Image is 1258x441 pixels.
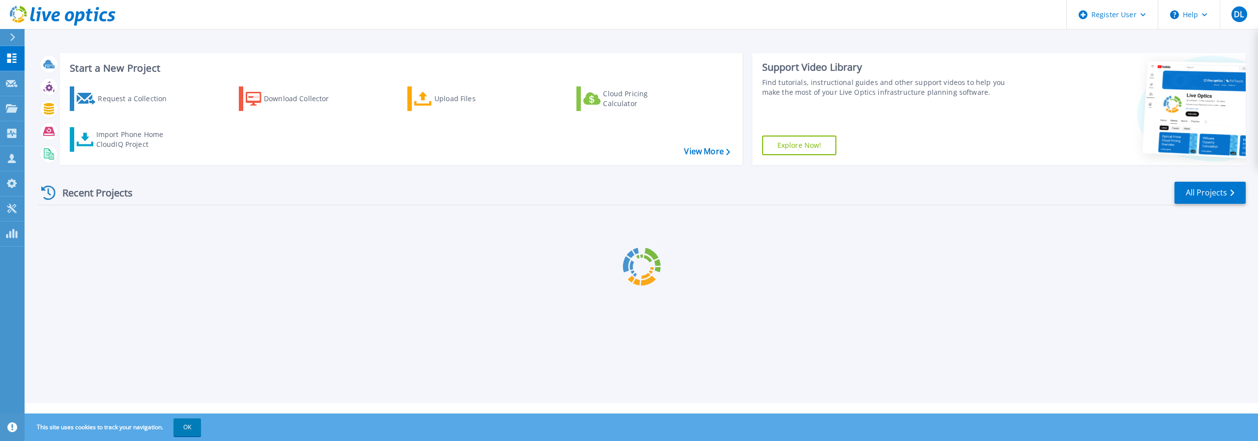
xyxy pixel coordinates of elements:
[684,147,730,156] a: View More
[407,86,517,111] a: Upload Files
[576,86,686,111] a: Cloud Pricing Calculator
[27,418,201,436] span: This site uses cookies to track your navigation.
[38,181,146,205] div: Recent Projects
[96,130,173,149] div: Import Phone Home CloudIQ Project
[98,89,176,109] div: Request a Collection
[1234,10,1244,18] span: DL
[264,89,343,109] div: Download Collector
[1174,182,1246,204] a: All Projects
[762,78,1017,97] div: Find tutorials, instructional guides and other support videos to help you make the most of your L...
[70,63,730,74] h3: Start a New Project
[603,89,682,109] div: Cloud Pricing Calculator
[762,136,837,155] a: Explore Now!
[434,89,513,109] div: Upload Files
[762,61,1017,74] div: Support Video Library
[239,86,348,111] a: Download Collector
[70,86,179,111] a: Request a Collection
[173,418,201,436] button: OK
